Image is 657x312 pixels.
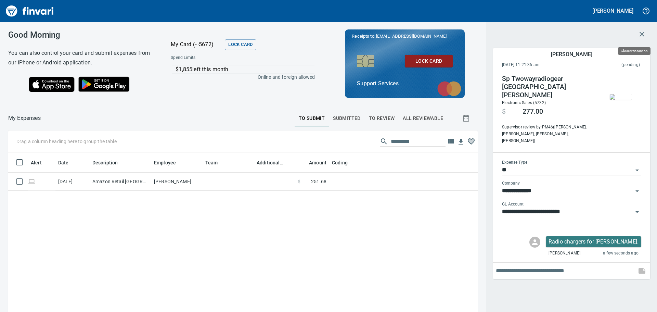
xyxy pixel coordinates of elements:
[92,159,127,167] span: Description
[632,165,642,175] button: Open
[257,159,292,167] span: Additional Reviewer
[300,159,326,167] span: Amount
[549,250,580,257] span: [PERSON_NAME]
[502,202,524,206] label: GL Account
[154,159,185,167] span: Employee
[311,178,326,185] span: 251.68
[333,114,361,123] span: Submitted
[205,159,227,167] span: Team
[632,186,642,196] button: Open
[8,114,41,122] p: My Expenses
[171,54,255,61] span: Spend Limits
[31,159,51,167] span: Alert
[205,159,218,167] span: Team
[502,160,527,164] label: Expense Type
[165,74,315,80] p: Online and foreign allowed
[176,65,314,74] p: $1,855 left this month
[90,173,151,191] td: Amazon Retail [GEOGRAPHIC_DATA] [GEOGRAPHIC_DATA]
[16,138,117,145] p: Drag a column heading here to group the table
[31,159,42,167] span: Alert
[369,114,395,123] span: To Review
[502,108,506,116] span: $
[8,114,41,122] nav: breadcrumb
[549,238,639,246] p: Radio chargers for [PERSON_NAME].
[58,159,78,167] span: Date
[546,236,641,247] div: Click for options
[632,207,642,217] button: Open
[332,159,357,167] span: Coding
[299,114,325,123] span: To Submit
[592,7,633,14] h5: [PERSON_NAME]
[634,263,650,279] span: This records your note into the expense
[591,5,635,16] button: [PERSON_NAME]
[434,78,465,100] img: mastercard.svg
[75,73,133,96] img: Get it on Google Play
[8,30,154,40] h3: Good Morning
[352,33,458,40] p: Receipts to:
[58,159,69,167] span: Date
[581,62,640,68] span: This charge has not been settled by the merchant yet. This usually takes a couple of days but in ...
[446,136,456,147] button: Choose columns to display
[523,108,543,116] span: 277.00
[502,181,520,185] label: Company
[410,57,447,65] span: Lock Card
[502,62,581,68] span: [DATE] 11:21:36 am
[456,137,466,147] button: Download table
[309,159,326,167] span: Amount
[154,159,176,167] span: Employee
[28,179,35,184] span: Online transaction
[29,77,75,92] img: Download on the App Store
[502,100,546,105] span: Electronic Sales (5732)
[466,136,476,147] button: Column choices favorited. Click to reset to default
[603,250,639,257] span: a few seconds ago
[151,173,203,191] td: [PERSON_NAME]
[551,51,592,58] h5: [PERSON_NAME]
[55,173,90,191] td: [DATE]
[8,48,154,67] h6: You can also control your card and submit expenses from our iPhone or Android application.
[171,40,222,49] p: My Card (···5672)
[92,159,118,167] span: Description
[610,94,632,100] img: receipts%2Ftapani%2F2025-10-15%2FNEsw9X4wyyOGIebisYSa9hDywWp2__Onlad5hdkAVmvBYoX3l2_1.jpg
[403,114,443,123] span: All Reviewable
[332,159,348,167] span: Coding
[357,79,453,88] p: Support Services
[4,3,55,19] img: Finvari
[502,75,595,99] h4: Sp Twowayradiogear [GEOGRAPHIC_DATA][PERSON_NAME]
[405,55,453,67] button: Lock Card
[228,41,253,49] span: Lock Card
[456,110,478,126] button: Show transactions within a particular date range
[298,178,300,185] span: $
[257,159,283,167] span: Additional Reviewer
[225,39,256,50] button: Lock Card
[375,33,447,39] span: [EMAIL_ADDRESS][DOMAIN_NAME]
[502,124,595,145] span: Supervisor review by: PM46 ([PERSON_NAME], [PERSON_NAME], [PERSON_NAME], [PERSON_NAME])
